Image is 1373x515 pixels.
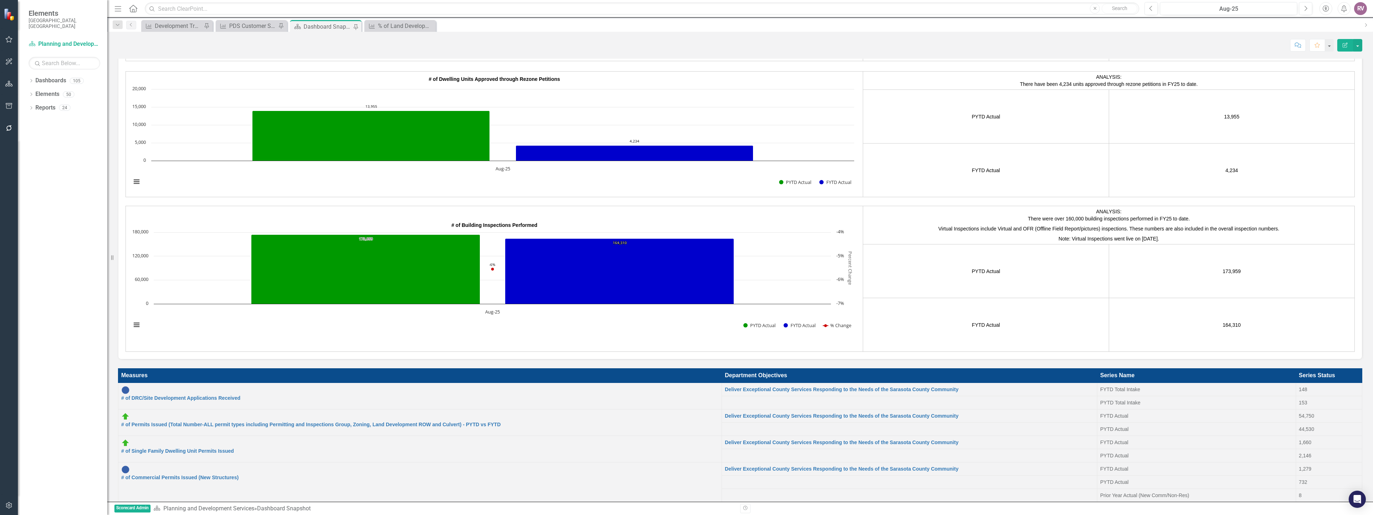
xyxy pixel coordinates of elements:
td: Double-Click to Edit Right Click for Context Menu [118,383,722,409]
td: PYTD Actual [863,90,1109,144]
img: On Target [121,439,130,447]
div: » [153,505,735,513]
td: Double-Click to Edit Right Click for Context Menu [722,462,1097,476]
td: Double-Click to Edit Right Click for Context Menu [118,436,722,462]
div: PDS Customer Service (Copy) w/ Accela [229,21,276,30]
p: There have been 4,234 units approved through rezone petitions in FY25 to date. [865,81,1353,88]
span: Search [1112,5,1127,11]
text: -6% [836,276,844,282]
path: Aug-25, -5.54670928. % Change. [491,268,494,271]
text: 164,310 [613,240,627,245]
g: % Change, series 3 of 3. Line with 1 data point. Y axis, Percent Change. [491,268,494,271]
a: % of Land Development Initial Reviews On Time Monthly [366,21,434,30]
button: RV [1354,2,1367,15]
g: FYTD Actual, bar series 2 of 2 with 1 bar. [516,146,753,161]
a: PDS Customer Service (Copy) w/ Accela [217,21,276,30]
button: Show FYTD Actual [784,322,816,329]
text: 20,000 [132,85,146,92]
button: View chart menu, Chart [132,320,142,330]
text: 180,000 [132,228,148,235]
img: ClearPoint Strategy [4,8,16,21]
button: View chart menu, Chart [132,177,142,187]
span: FYTD Total Intake [1100,387,1140,392]
td: ANALYSIS: [863,206,1355,244]
input: Search ClearPoint... [145,3,1139,15]
a: Planning and Development Services [29,40,100,48]
span: 1,279 [1299,466,1312,472]
span: 732 [1299,479,1307,485]
td: 4,234 [1109,144,1354,197]
path: Aug-25, 4,234. FYTD Actual. [516,146,753,161]
a: Deliver Exceptional County Services Responding to the Needs of the Sarasota County Community [725,466,958,472]
text: Aug-25 [485,308,500,315]
span: FYTD Actual [1100,413,1128,419]
div: 24 [59,105,70,111]
text: 10,000 [132,121,146,127]
a: Planning and Development Services [163,505,254,512]
span: 54,750 [1299,413,1314,419]
td: Double-Click to Edit Right Click for Context Menu [722,383,1097,396]
a: # of Single Family Dwelling Unit Permits Issued [121,448,234,454]
div: Chart. Highcharts interactive chart. [128,86,861,193]
button: Aug-25 [1160,2,1297,15]
div: % of Land Development Initial Reviews On Time Monthly [378,21,434,30]
text: 5,000 [135,139,146,145]
td: Double-Click to Edit Right Click for Context Menu [722,436,1097,449]
text: 120,000 [132,252,148,259]
text: -4% [836,228,844,235]
div: Chart. Highcharts interactive chart. [128,229,861,336]
img: On Target [121,412,130,421]
p: Note: Virtual Inspections went live on [DATE]. [865,234,1353,242]
div: Measures [121,371,719,380]
div: 105 [70,78,84,84]
button: Search [1102,4,1137,14]
div: 50 [63,91,74,97]
a: Dashboards [35,77,66,85]
path: Aug-25, 13,955. PYTD Actual. [252,111,490,161]
path: Aug-25, 164,310. FYTD Actual. [505,239,734,304]
td: Double-Click to Edit Right Click for Context Menu [722,409,1097,423]
svg: Interactive chart [128,229,858,336]
text: 0 [146,300,148,306]
svg: Interactive chart [128,86,858,193]
a: Development Trends [143,21,202,30]
span: PYTD Actual [1100,479,1128,485]
p: Virtual Inspections include Virtual and OFR (Offline Field Report/pictures) inspections. These nu... [865,224,1353,234]
input: Search Below... [29,57,100,69]
span: # of Building Inspections Performed [451,222,537,228]
span: FYTD Actual [1100,466,1128,472]
span: 8 [1299,492,1302,498]
text: 60,000 [135,276,148,282]
span: 153 [1299,400,1307,405]
span: # of Dwelling Units Approved through Rezone Petitions [429,76,560,82]
td: FYTD Actual [863,144,1109,197]
g: PYTD Actual, bar series 1 of 2 with 1 bar. [252,111,490,161]
td: 164,310 [1109,298,1354,352]
text: Percent Change [847,251,853,285]
span: PYTD Actual [1100,453,1128,458]
text: Aug-25 [496,165,510,172]
span: PYTD Total Intake [1100,400,1141,405]
td: 173,959 [1109,244,1354,298]
img: No Target Set [121,465,130,474]
a: Reports [35,104,55,112]
span: 148 [1299,387,1307,392]
td: FYTD Actual [863,298,1109,352]
span: Prior Year Actual (New Comm/Non-Res) [1100,492,1189,498]
text: 13,955 [365,104,377,109]
span: 2,146 [1299,453,1312,458]
span: Scorecard Admin [114,505,151,513]
text: -5% [836,252,844,259]
div: Dashboard Snapshot [304,22,353,31]
g: PYTD Actual, series 1 of 3. Bar series with 1 bar. Y axis, values. [251,235,480,304]
div: Aug-25 [1162,5,1295,13]
span: Elements [29,9,100,18]
path: Aug-25, 173,959. PYTD Actual. [251,235,480,304]
a: Deliver Exceptional County Services Responding to the Needs of the Sarasota County Community [725,439,958,445]
img: No Target Set [121,386,130,394]
a: # of Permits Issued (Total Number-ALL permit types including Permitting and Inspections Group, Zo... [121,422,501,427]
span: FYTD Actual [1100,439,1128,445]
text: 15,000 [132,103,146,110]
div: Series Status [1299,371,1359,380]
span: 1,660 [1299,439,1312,445]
